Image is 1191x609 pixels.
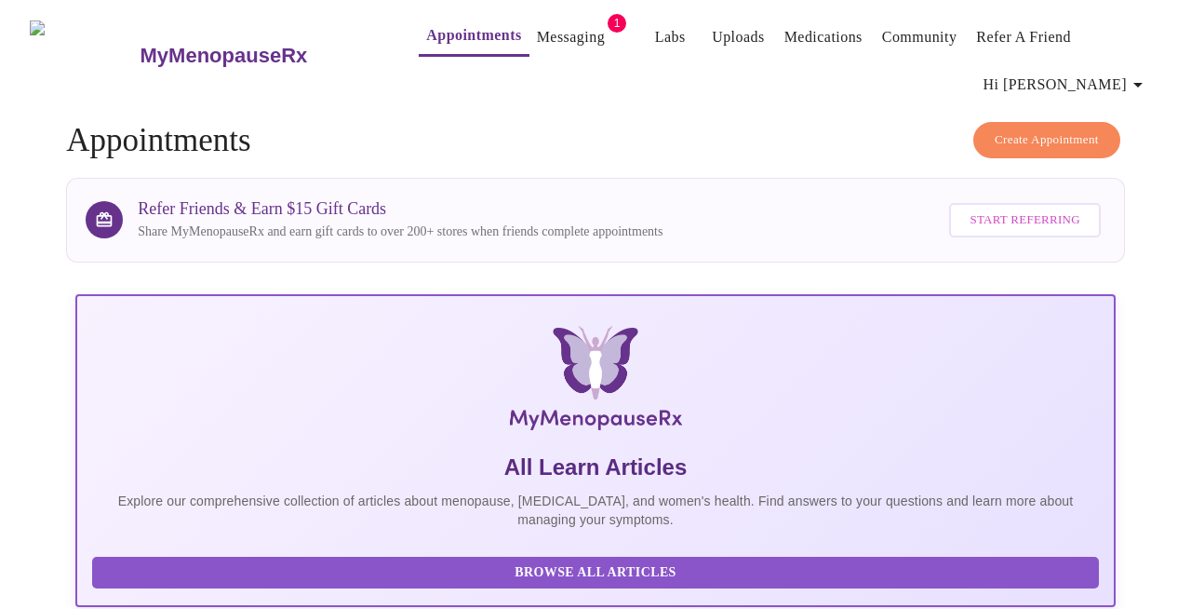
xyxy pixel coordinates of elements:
p: Explore our comprehensive collection of articles about menopause, [MEDICAL_DATA], and women's hea... [92,492,1099,529]
h3: Refer Friends & Earn $15 Gift Cards [138,199,662,219]
a: Community [882,24,957,50]
button: Appointments [419,17,529,57]
a: Start Referring [944,194,1104,247]
button: Create Appointment [973,122,1120,158]
button: Start Referring [949,203,1100,237]
span: Create Appointment [995,129,1099,151]
a: MyMenopauseRx [138,23,381,88]
button: Labs [640,19,700,56]
button: Messaging [529,19,612,56]
button: Refer a Friend [969,19,1078,56]
a: Browse All Articles [92,563,1104,579]
img: MyMenopauseRx Logo [248,326,943,438]
button: Hi [PERSON_NAME] [976,66,1157,103]
button: Uploads [704,19,772,56]
span: 1 [608,14,626,33]
a: Labs [655,24,686,50]
p: Share MyMenopauseRx and earn gift cards to over 200+ stores when friends complete appointments [138,223,662,241]
button: Community [875,19,965,56]
a: Messaging [537,24,605,50]
span: Start Referring [970,210,1079,231]
h3: MyMenopauseRx [141,44,308,68]
button: Medications [777,19,870,56]
a: Medications [784,24,863,50]
h5: All Learn Articles [92,453,1099,482]
span: Browse All Articles [111,562,1080,585]
h4: Appointments [66,122,1125,159]
a: Appointments [426,22,521,48]
img: MyMenopauseRx Logo [30,20,138,90]
button: Browse All Articles [92,557,1099,589]
a: Uploads [712,24,765,50]
span: Hi [PERSON_NAME] [984,72,1149,98]
a: Refer a Friend [976,24,1071,50]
